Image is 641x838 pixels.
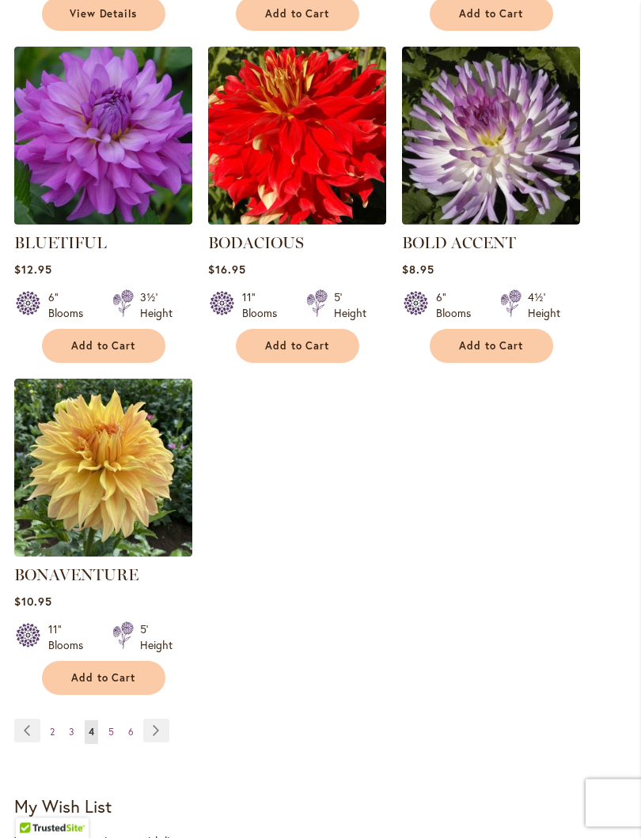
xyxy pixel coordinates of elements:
[208,213,386,228] a: BODACIOUS
[14,213,192,228] a: Bluetiful
[265,8,330,21] span: Add to Cart
[14,262,52,277] span: $12.95
[528,290,560,322] div: 4½' Height
[14,545,192,561] a: Bonaventure
[14,234,107,253] a: BLUETIFUL
[14,595,52,610] span: $10.95
[14,566,138,585] a: BONAVENTURE
[430,330,553,364] button: Add to Cart
[236,330,359,364] button: Add to Cart
[104,721,118,745] a: 5
[265,340,330,353] span: Add to Cart
[42,662,165,696] button: Add to Cart
[14,795,112,818] strong: My Wish List
[46,721,59,745] a: 2
[334,290,366,322] div: 5' Height
[65,721,78,745] a: 3
[48,290,93,322] div: 6" Blooms
[402,213,580,228] a: BOLD ACCENT
[124,721,138,745] a: 6
[14,379,192,557] img: Bonaventure
[70,8,138,21] span: View Details
[128,727,134,738] span: 6
[140,622,173,654] div: 5' Height
[402,262,434,277] span: $8.95
[14,47,192,225] img: Bluetiful
[242,290,287,322] div: 11" Blooms
[108,727,114,738] span: 5
[436,290,481,322] div: 6" Blooms
[89,727,94,738] span: 4
[42,330,165,364] button: Add to Cart
[459,340,524,353] span: Add to Cart
[140,290,173,322] div: 3½' Height
[402,234,516,253] a: BOLD ACCENT
[208,47,386,225] img: BODACIOUS
[12,782,56,826] iframe: Launch Accessibility Center
[208,262,246,277] span: $16.95
[402,47,580,225] img: BOLD ACCENT
[50,727,55,738] span: 2
[71,672,136,685] span: Add to Cart
[208,234,304,253] a: BODACIOUS
[48,622,93,654] div: 11" Blooms
[71,340,136,353] span: Add to Cart
[69,727,74,738] span: 3
[459,8,524,21] span: Add to Cart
